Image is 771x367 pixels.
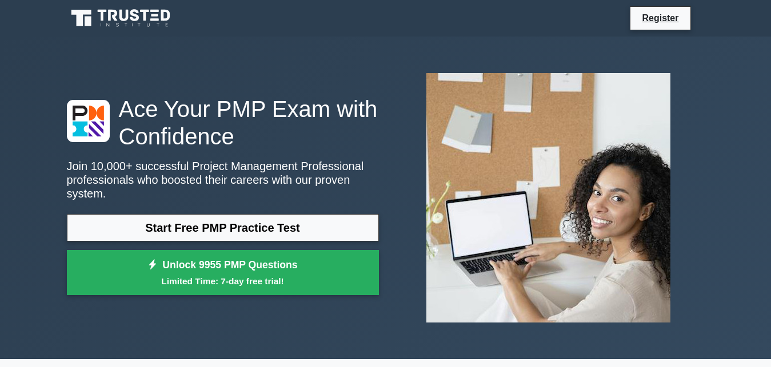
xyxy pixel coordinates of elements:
[67,250,379,296] a: Unlock 9955 PMP QuestionsLimited Time: 7-day free trial!
[81,275,365,288] small: Limited Time: 7-day free trial!
[67,159,379,200] p: Join 10,000+ successful Project Management Professional professionals who boosted their careers w...
[635,11,685,25] a: Register
[67,95,379,150] h1: Ace Your PMP Exam with Confidence
[67,214,379,241] a: Start Free PMP Practice Test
